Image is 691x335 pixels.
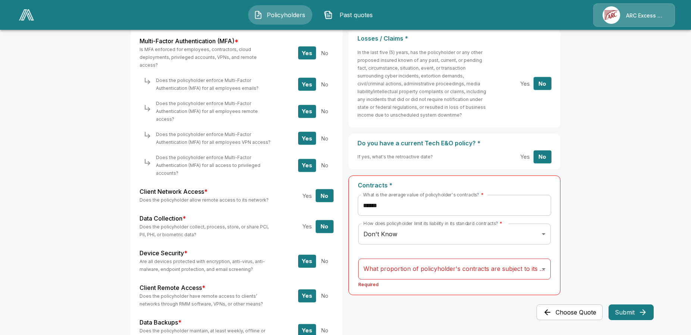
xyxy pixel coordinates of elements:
img: AA Logo [19,9,34,20]
button: Yes [298,220,316,233]
button: No [316,47,334,60]
button: Choose Quote [537,304,603,320]
button: Yes [298,47,316,60]
button: Yes [298,78,316,91]
button: Yes [516,77,534,90]
h6: Does the policyholder enforce Multi-Factor Authentication (MFA) for all access to privileged acco... [156,154,274,177]
p: Losses / Claims * [357,35,551,42]
label: Device Security [140,249,187,257]
button: No [316,159,334,172]
button: Yes [298,159,316,172]
button: Yes [298,189,316,202]
button: Yes [516,150,534,163]
label: Client Network Access [140,187,207,196]
label: Client Remote Access [140,284,205,292]
button: No [534,77,551,90]
h6: Does the policyholder collect, process, store, or share PCI, PII, PHI, or biometric data? [140,223,269,238]
button: Yes [298,105,316,118]
h6: Is MFA enforced for employees, contractors, cloud deployments, privileged accounts, VPNs, and rem... [140,45,269,69]
p: Required [358,281,379,289]
button: No [316,289,334,302]
div: Don't Know [358,224,551,244]
h6: Does the policyholder have remote access to clients’ networks through RMM software, VPNs, or othe... [140,292,269,308]
button: No [316,189,334,202]
span: Policyholders [266,10,307,19]
h6: If yes, what's the retroactive date? [357,153,433,161]
button: No [316,78,334,91]
button: No [316,255,334,268]
img: Policyholders Icon [254,10,263,19]
label: Data Collection [140,214,186,223]
img: Past quotes Icon [324,10,333,19]
h6: In the last five (5) years, has the policyholder or any other proposed insured known of any past,... [357,48,487,119]
button: No [534,150,551,163]
button: No [316,105,334,118]
p: ARC Excess & Surplus [626,12,666,19]
h6: Does the policyholder enforce Multi-Factor Authentication (MFA) for all employees remote access? [156,99,274,123]
button: No [316,132,334,145]
h6: Are all devices protected with encryption, anti-virus, anti-malware, endpoint protection, and ema... [140,257,269,273]
h6: Does the policyholder enforce Multi-Factor Authentication (MFA) for all employees VPN access? [156,130,274,146]
button: Yes [298,289,316,302]
label: Multi-Factor Authentication (MFA) [140,37,238,45]
h6: Does the policyholder allow remote access to its network? [140,196,269,204]
button: Yes [298,132,316,145]
button: Past quotes IconPast quotes [318,5,382,25]
img: Agency Icon [603,6,620,24]
a: Agency IconARC Excess & Surplus [593,3,675,27]
p: Contracts * [358,182,551,189]
label: How does policyholder limit its liability in its standard contracts? [363,220,502,227]
label: What is the average value of policyholder's contracts? [363,192,484,198]
button: Yes [298,255,316,268]
button: Submit [609,304,654,320]
button: No [316,220,334,233]
button: Policyholders IconPolicyholders [248,5,312,25]
p: Do you have a current Tech E&O policy? * [357,140,551,147]
h6: Does the policyholder enforce Multi-Factor Authentication (MFA) for all employees emails? [156,76,274,92]
label: Data Backups [140,318,181,327]
span: Past quotes [336,10,377,19]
